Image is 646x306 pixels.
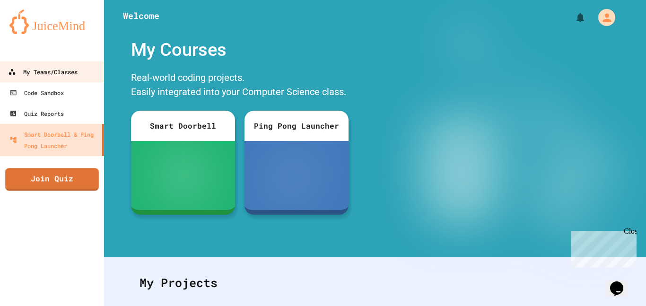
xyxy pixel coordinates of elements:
[131,111,235,141] div: Smart Doorbell
[4,4,65,60] div: Chat with us now!Close
[275,157,317,194] img: ppl-with-ball.png
[588,7,618,28] div: My Account
[567,227,637,267] iframe: chat widget
[126,68,353,104] div: Real-world coding projects. Easily integrated into your Computer Science class.
[8,66,78,78] div: My Teams/Classes
[557,9,588,26] div: My Notifications
[169,157,196,194] img: sdb-white.svg
[606,268,637,297] iframe: chat widget
[9,9,95,34] img: logo-orange.svg
[384,32,637,248] img: banner-image-my-projects.png
[130,264,620,301] div: My Projects
[126,32,353,68] div: My Courses
[9,108,64,119] div: Quiz Reports
[9,87,64,98] div: Code Sandbox
[5,168,99,191] a: Join Quiz
[9,129,98,151] div: Smart Doorbell & Ping Pong Launcher
[244,111,349,141] div: Ping Pong Launcher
